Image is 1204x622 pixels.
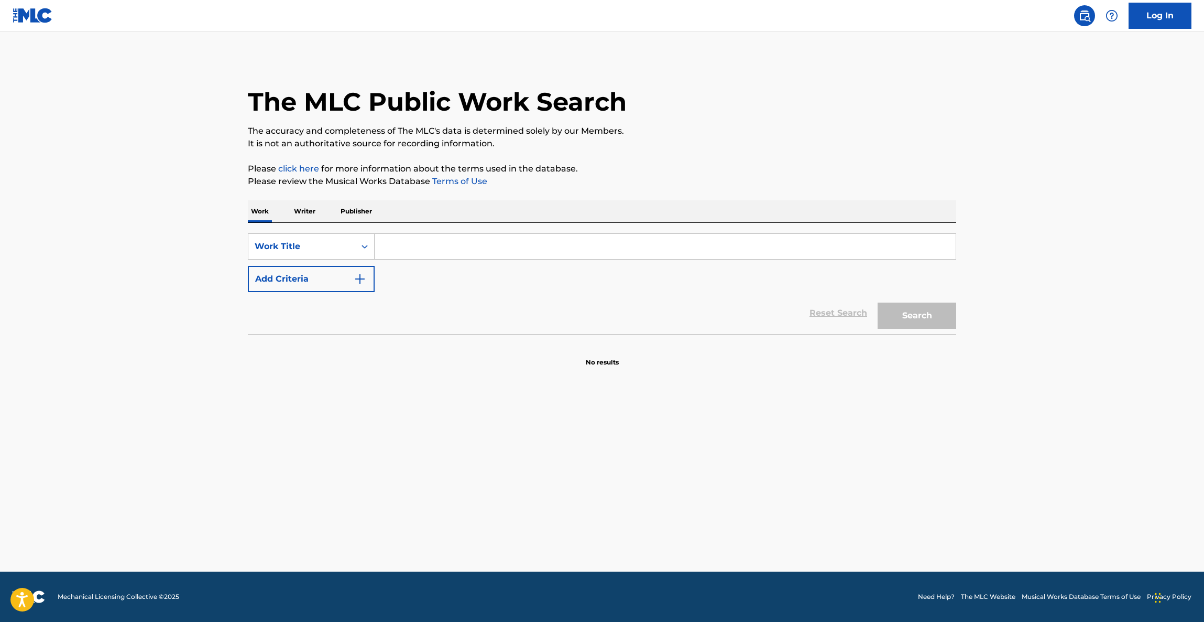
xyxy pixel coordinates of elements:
[1106,9,1118,22] img: help
[248,175,956,188] p: Please review the Musical Works Database
[278,164,319,174] a: click here
[248,266,375,292] button: Add Criteria
[1129,3,1191,29] a: Log In
[337,200,375,222] p: Publisher
[13,8,53,23] img: MLC Logo
[1152,572,1204,622] iframe: Chat Widget
[354,273,366,285] img: 9d2ae6d4665cec9f34b9.svg
[586,345,619,367] p: No results
[1022,592,1141,602] a: Musical Works Database Terms of Use
[918,592,955,602] a: Need Help?
[1074,5,1095,26] a: Public Search
[248,86,627,117] h1: The MLC Public Work Search
[58,592,179,602] span: Mechanical Licensing Collective © 2025
[961,592,1015,602] a: The MLC Website
[248,125,956,137] p: The accuracy and completeness of The MLC's data is determined solely by our Members.
[248,200,272,222] p: Work
[430,176,487,186] a: Terms of Use
[248,163,956,175] p: Please for more information about the terms used in the database.
[1078,9,1091,22] img: search
[255,240,349,253] div: Work Title
[1101,5,1122,26] div: Help
[1155,582,1161,614] div: Drag
[1147,592,1191,602] a: Privacy Policy
[248,137,956,150] p: It is not an authoritative source for recording information.
[291,200,319,222] p: Writer
[248,233,956,334] form: Search Form
[13,591,45,603] img: logo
